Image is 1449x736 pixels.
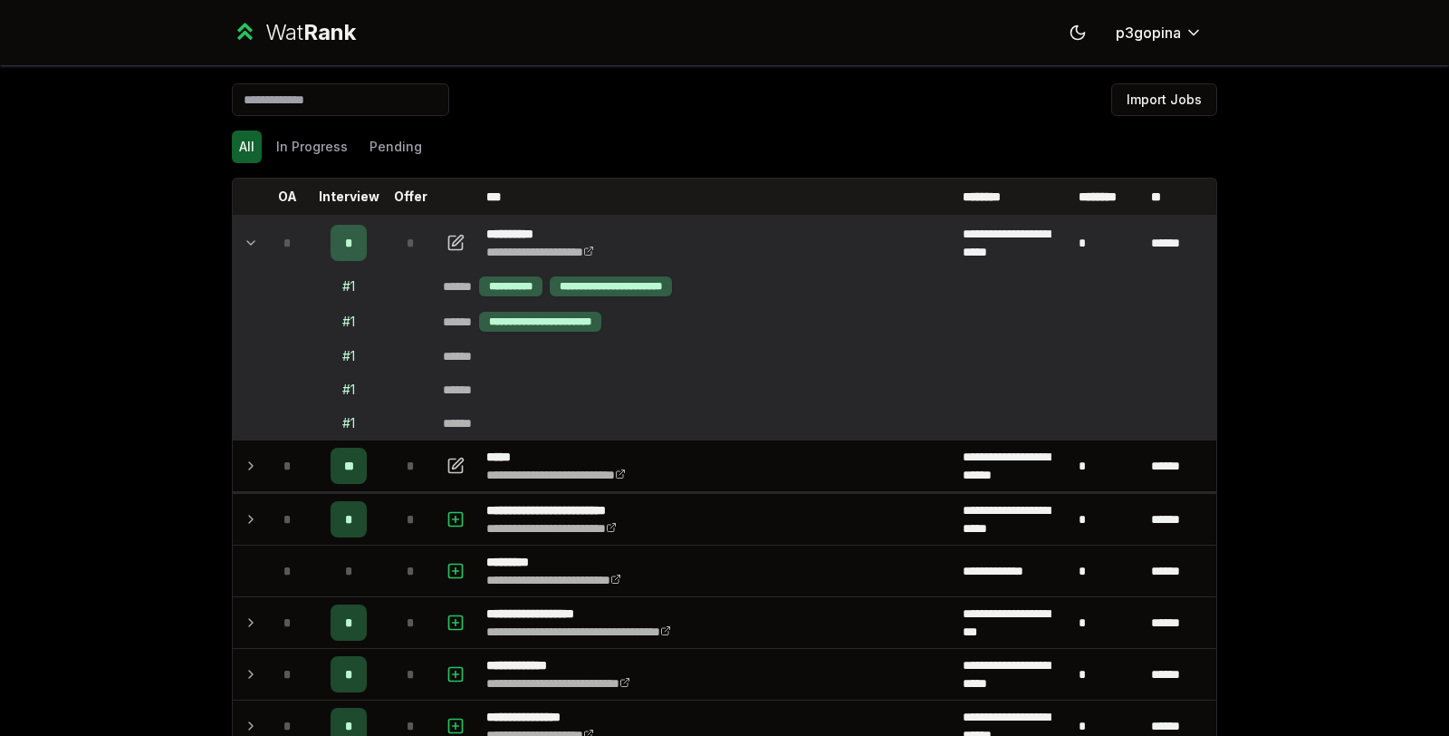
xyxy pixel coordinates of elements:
button: Import Jobs [1111,83,1217,116]
p: Offer [394,188,427,206]
button: Pending [362,131,429,163]
div: # 1 [342,313,355,331]
div: # 1 [342,381,355,399]
div: Wat [265,18,356,47]
a: WatRank [232,18,356,47]
p: OA [278,188,297,206]
div: # 1 [342,347,355,365]
span: Rank [303,19,356,45]
button: In Progress [269,131,355,163]
button: All [232,131,262,163]
div: # 1 [342,277,355,295]
div: # 1 [342,414,355,432]
p: Interview [319,188,379,206]
button: p3gopina [1101,16,1217,49]
span: p3gopina [1116,22,1181,44]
